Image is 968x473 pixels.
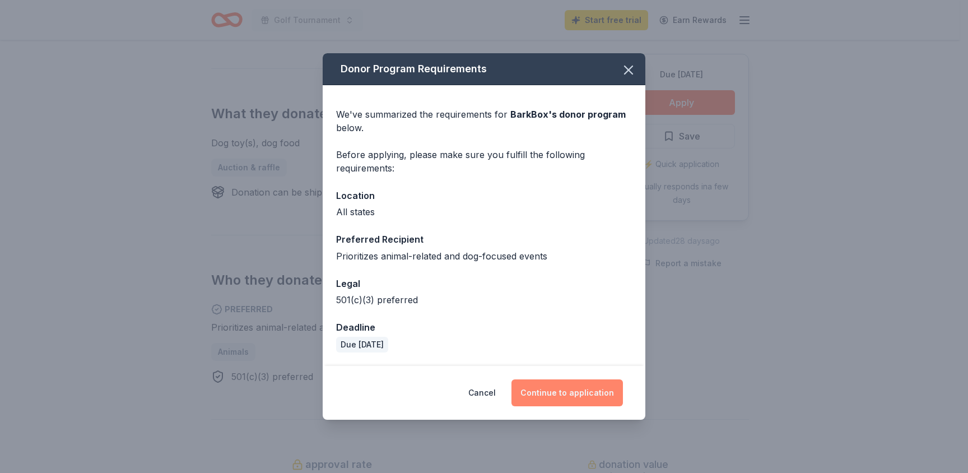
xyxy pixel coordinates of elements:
div: We've summarized the requirements for below. [336,108,632,135]
span: BarkBox 's donor program [510,109,626,120]
div: Donor Program Requirements [323,53,645,85]
div: All states [336,205,632,219]
div: Deadline [336,320,632,335]
div: 501(c)(3) preferred [336,293,632,307]
button: Cancel [468,379,496,406]
button: Continue to application [511,379,623,406]
div: Legal [336,276,632,291]
div: Before applying, please make sure you fulfill the following requirements: [336,148,632,175]
div: Location [336,188,632,203]
div: Prioritizes animal-related and dog-focused events [336,249,632,263]
div: Preferred Recipient [336,232,632,247]
div: Due [DATE] [336,337,388,353]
